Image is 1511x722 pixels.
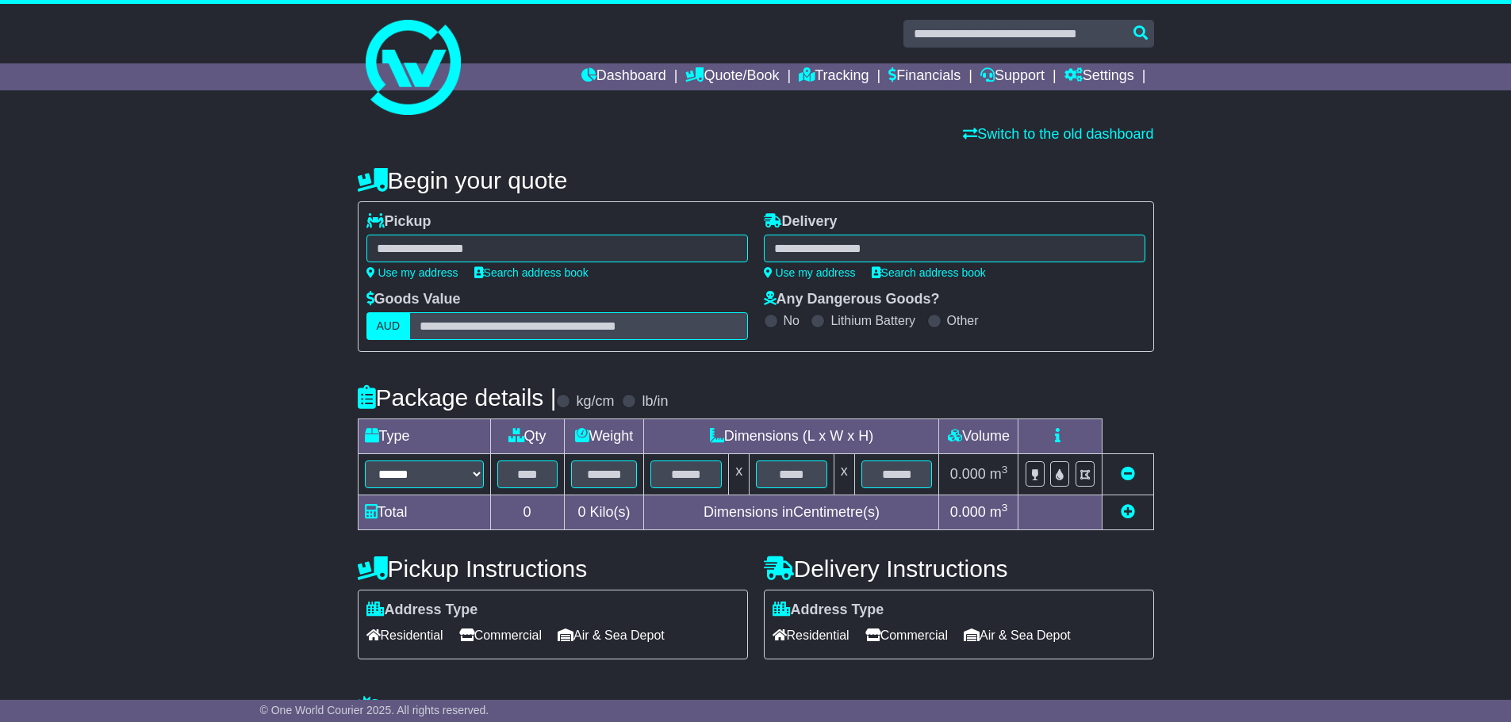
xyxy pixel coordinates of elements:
label: Address Type [366,602,478,619]
h4: Package details | [358,384,557,411]
span: 0.000 [950,504,986,520]
span: © One World Courier 2025. All rights reserved. [260,704,489,716]
span: m [990,466,1008,482]
label: Other [947,313,979,328]
sup: 3 [1002,464,1008,476]
h4: Warranty & Insurance [358,695,1154,721]
span: 0 [577,504,585,520]
span: Air & Sea Depot [558,623,665,648]
h4: Begin your quote [358,167,1154,193]
span: Residential [773,623,849,648]
a: Tracking [799,63,869,90]
a: Add new item [1121,504,1135,520]
label: Address Type [773,602,884,619]
label: Goods Value [366,291,461,308]
a: Remove this item [1121,466,1135,482]
span: m [990,504,1008,520]
span: Air & Sea Depot [964,623,1071,648]
a: Support [980,63,1045,90]
a: Search address book [474,266,589,279]
h4: Pickup Instructions [358,556,748,582]
td: Dimensions in Centimetre(s) [644,495,939,530]
label: lb/in [642,393,668,411]
label: Delivery [764,213,838,231]
span: 0.000 [950,466,986,482]
a: Dashboard [581,63,666,90]
a: Quote/Book [685,63,779,90]
label: Lithium Battery [830,313,915,328]
a: Settings [1064,63,1134,90]
td: Kilo(s) [564,495,644,530]
td: 0 [490,495,564,530]
a: Use my address [764,266,856,279]
td: Qty [490,419,564,454]
sup: 3 [1002,502,1008,514]
td: Type [358,419,490,454]
label: Any Dangerous Goods? [764,291,940,308]
td: x [834,454,854,495]
a: Switch to the old dashboard [963,126,1153,142]
td: Dimensions (L x W x H) [644,419,939,454]
span: Residential [366,623,443,648]
a: Financials [888,63,961,90]
a: Search address book [872,266,986,279]
td: Weight [564,419,644,454]
label: kg/cm [576,393,614,411]
td: x [729,454,750,495]
label: Pickup [366,213,431,231]
span: Commercial [459,623,542,648]
td: Total [358,495,490,530]
td: Volume [939,419,1018,454]
span: Commercial [865,623,948,648]
label: No [784,313,800,328]
label: AUD [366,312,411,340]
h4: Delivery Instructions [764,556,1154,582]
a: Use my address [366,266,458,279]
